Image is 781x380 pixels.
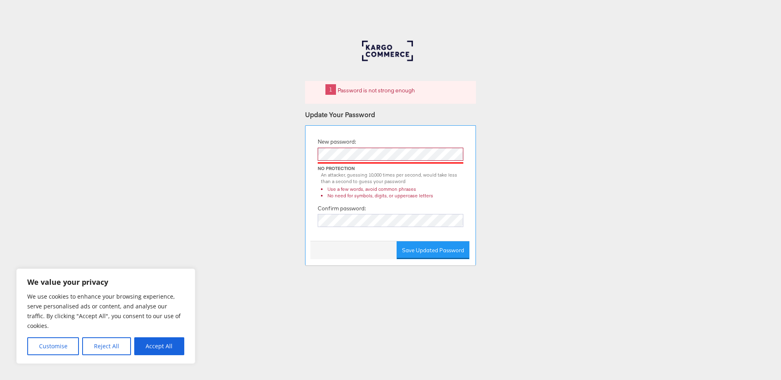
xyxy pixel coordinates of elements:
div: Update Your Password [305,110,476,119]
button: Save Updated Password [397,241,469,260]
button: Accept All [134,337,184,355]
p: We value your privacy [27,277,184,287]
li: Use a few words, avoid common phrases [321,186,463,192]
label: Confirm password: [318,205,366,212]
label: New password: [318,138,356,146]
div: An attacker, guessing 10,000 times per second, would take less than a second to guess your password [321,172,463,186]
li: Password is not strong enough [336,85,472,96]
button: Customise [27,337,79,355]
div: We value your privacy [16,269,195,364]
li: No need for symbols, digits, or uppercase letters [321,192,463,199]
div: No Protection [318,165,463,172]
p: We use cookies to enhance your browsing experience, serve personalised ads or content, and analys... [27,292,184,331]
button: Reject All [82,337,131,355]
